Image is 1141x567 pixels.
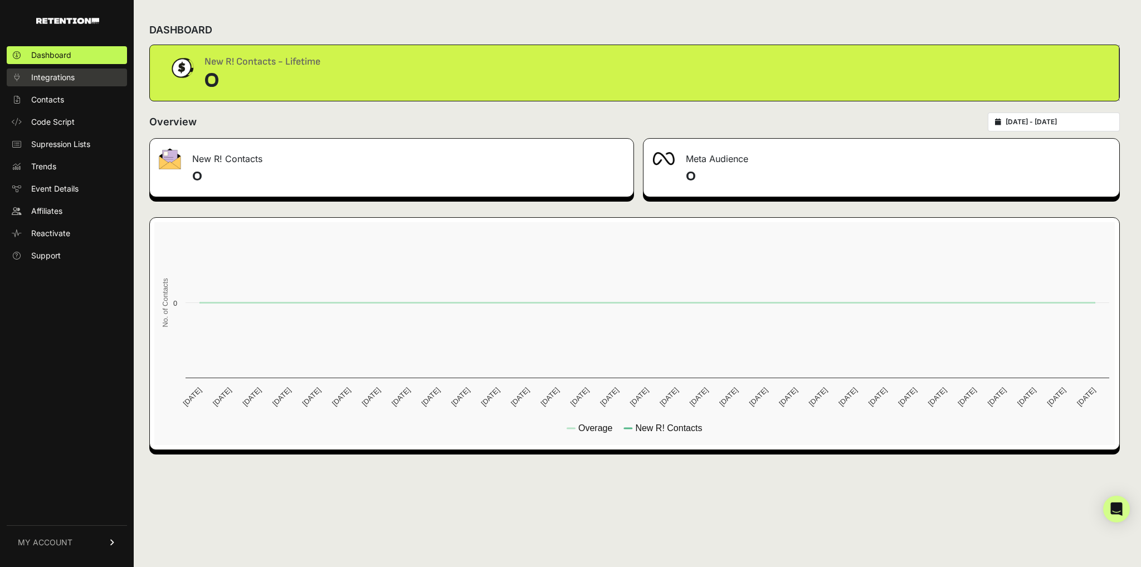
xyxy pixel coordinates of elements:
a: Affiliates [7,202,127,220]
text: [DATE] [539,386,560,408]
text: [DATE] [420,386,441,408]
span: Affiliates [31,206,62,217]
text: [DATE] [927,386,948,408]
text: [DATE] [598,386,620,408]
text: [DATE] [450,386,471,408]
a: Dashboard [7,46,127,64]
a: MY ACCOUNT [7,525,127,559]
span: Support [31,250,61,261]
text: [DATE] [807,386,829,408]
text: [DATE] [956,386,978,408]
h2: Overview [149,114,197,130]
text: [DATE] [748,386,769,408]
a: Contacts [7,91,127,109]
div: Meta Audience [643,139,1119,172]
a: Reactivate [7,224,127,242]
text: [DATE] [301,386,323,408]
text: [DATE] [658,386,680,408]
text: [DATE] [837,386,859,408]
text: Overage [578,423,612,433]
text: [DATE] [1046,386,1067,408]
text: [DATE] [330,386,352,408]
div: 0 [204,70,320,92]
text: [DATE] [896,386,918,408]
span: Dashboard [31,50,71,61]
div: New R! Contacts - Lifetime [204,54,320,70]
text: [DATE] [211,386,233,408]
text: [DATE] [360,386,382,408]
h4: 0 [686,168,1110,185]
a: Support [7,247,127,265]
text: [DATE] [569,386,591,408]
text: [DATE] [1016,386,1037,408]
a: Event Details [7,180,127,198]
text: [DATE] [241,386,263,408]
a: Supression Lists [7,135,127,153]
span: Contacts [31,94,64,105]
span: Code Script [31,116,75,128]
text: [DATE] [688,386,710,408]
h2: DASHBOARD [149,22,212,38]
img: fa-envelope-19ae18322b30453b285274b1b8af3d052b27d846a4fbe8435d1a52b978f639a2.png [159,148,181,169]
img: fa-meta-2f981b61bb99beabf952f7030308934f19ce035c18b003e963880cc3fabeebb7.png [652,152,675,165]
text: [DATE] [479,386,501,408]
a: Code Script [7,113,127,131]
span: Integrations [31,72,75,83]
text: 0 [173,299,177,307]
text: No. of Contacts [161,278,169,327]
text: [DATE] [718,386,739,408]
a: Trends [7,158,127,175]
text: [DATE] [271,386,292,408]
text: [DATE] [867,386,889,408]
a: Integrations [7,69,127,86]
text: [DATE] [390,386,412,408]
span: Event Details [31,183,79,194]
text: [DATE] [986,386,1008,408]
text: [DATE] [628,386,650,408]
text: [DATE] [1075,386,1097,408]
img: dollar-coin-05c43ed7efb7bc0c12610022525b4bbbb207c7efeef5aecc26f025e68dcafac9.png [168,54,196,82]
text: [DATE] [777,386,799,408]
text: New R! Contacts [635,423,702,433]
text: [DATE] [182,386,203,408]
span: Reactivate [31,228,70,239]
text: [DATE] [509,386,531,408]
img: Retention.com [36,18,99,24]
span: MY ACCOUNT [18,537,72,548]
span: Trends [31,161,56,172]
div: Open Intercom Messenger [1103,496,1130,522]
span: Supression Lists [31,139,90,150]
div: New R! Contacts [150,139,633,172]
h4: 0 [192,168,625,185]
